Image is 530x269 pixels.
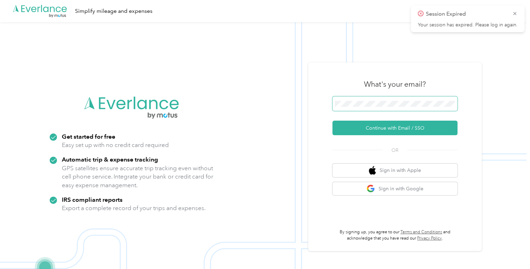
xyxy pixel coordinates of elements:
[364,79,426,89] h3: What's your email?
[332,164,457,177] button: apple logoSign in with Apple
[62,196,123,203] strong: IRS compliant reports
[426,10,507,18] p: Session Expired
[332,182,457,196] button: google logoSign in with Google
[400,229,442,235] a: Terms and Conditions
[75,7,152,16] div: Simplify mileage and expenses
[62,156,158,163] strong: Automatic trip & expense tracking
[366,184,375,193] img: google logo
[417,236,442,241] a: Privacy Policy
[383,147,407,154] span: OR
[62,141,169,149] p: Easy set up with no credit card required
[62,133,115,140] strong: Get started for free
[418,22,517,28] p: Your session has expired. Please log in again.
[369,166,376,175] img: apple logo
[332,121,457,135] button: Continue with Email / SSO
[62,164,214,190] p: GPS satellites ensure accurate trip tracking even without cell phone service. Integrate your bank...
[332,229,457,241] p: By signing up, you agree to our and acknowledge that you have read our .
[62,204,206,212] p: Export a complete record of your trips and expenses.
